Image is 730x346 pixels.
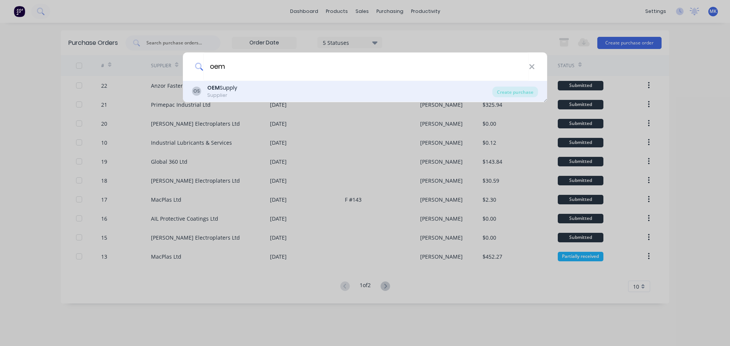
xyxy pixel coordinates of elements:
div: OS [192,87,201,96]
div: Supplier [207,92,237,99]
b: OEM [207,84,220,92]
input: Enter a supplier name to create a new order... [203,52,529,81]
div: Create purchase [492,87,538,97]
div: Supply [207,84,237,92]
